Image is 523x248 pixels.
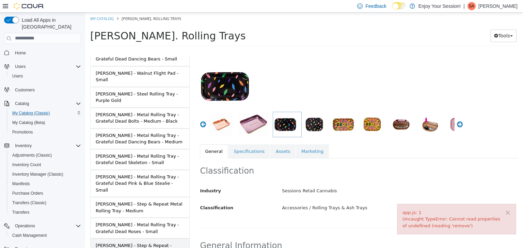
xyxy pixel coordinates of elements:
[10,161,44,169] a: Inventory Count
[12,191,43,196] span: Purchase Orders
[10,72,26,80] a: Users
[7,127,84,137] button: Promotions
[10,151,81,159] span: Adjustments (Classic)
[12,200,46,206] span: Transfers (Classic)
[12,222,38,230] button: Operations
[12,100,81,108] span: Catalog
[7,160,84,170] button: Inventory Count
[115,228,433,238] h2: General Information
[478,2,518,10] p: [PERSON_NAME]
[15,50,26,56] span: Home
[11,140,99,154] div: [PERSON_NAME] - Metal Rolling Tray - Grateful Dead Skeleton - Small
[12,162,41,167] span: Inventory Count
[10,119,81,127] span: My Catalog (Beta)
[7,198,84,208] button: Transfers (Classic)
[7,208,84,217] button: Transfers
[10,199,81,207] span: Transfers (Classic)
[12,63,81,71] span: Users
[115,153,433,164] h2: Classification
[115,176,136,181] span: Industry
[10,109,81,117] span: My Catalog (Classic)
[115,48,166,99] img: 150
[12,210,29,215] span: Transfers
[11,230,99,243] div: [PERSON_NAME] - Step & Repeat - Metal Rolling Tray - Small
[12,233,47,238] span: Cash Management
[419,197,426,204] button: ×
[192,173,438,184] div: Sessions Retail Cannabis
[11,78,99,91] div: [PERSON_NAME] - Steel Rolling Tray - Purple Gold
[1,99,84,108] button: Catalog
[12,222,81,230] span: Operations
[463,2,465,10] p: |
[115,108,122,115] button: Previous
[19,17,81,30] span: Load All Apps in [GEOGRAPHIC_DATA]
[10,170,66,178] a: Inventory Manager (Classic)
[15,101,29,106] span: Catalog
[115,132,143,146] a: General
[10,151,54,159] a: Adjustments (Classic)
[5,17,161,29] span: [PERSON_NAME]. Rolling Trays
[10,180,32,188] a: Manifests
[10,109,53,117] a: My Catalog (Classic)
[12,142,34,150] button: Inventory
[192,190,438,201] div: Accessories / Rolling Trays & Ash Trays
[469,2,474,10] span: SA
[10,170,81,178] span: Inventory Manager (Classic)
[10,180,81,188] span: Manifests
[1,62,84,71] button: Users
[11,37,99,50] div: [PERSON_NAME] - Metal Rolling Tray - Grateful Dead Dancing Bears - Small
[15,87,35,93] span: Customers
[12,49,81,57] span: Home
[405,17,431,30] button: Tools
[7,108,84,118] button: My Catalog (Classic)
[11,99,99,112] div: [PERSON_NAME] - Metal Rolling Tray - Grateful Dead Bolts - Medium - Black
[12,49,29,57] a: Home
[365,3,386,10] span: Feedback
[10,208,32,216] a: Transfers
[12,181,30,187] span: Manifests
[12,86,37,94] a: Customers
[11,209,99,222] div: [PERSON_NAME] - Metal Rolling Tray - Grateful Dead Roses - Small
[10,199,49,207] a: Transfers (Classic)
[1,85,84,95] button: Customers
[12,153,52,158] span: Adjustments (Classic)
[12,100,32,108] button: Catalog
[15,64,26,69] span: Users
[5,3,29,8] a: My Catalog
[12,129,33,135] span: Promotions
[15,223,35,229] span: Operations
[10,208,81,216] span: Transfers
[1,221,84,231] button: Operations
[467,2,476,10] div: Sabir Ali
[7,179,84,189] button: Manifests
[15,143,32,148] span: Inventory
[10,189,46,197] a: Purchase Orders
[36,3,96,8] span: [PERSON_NAME]. Rolling Trays
[371,108,378,115] button: Next
[7,170,84,179] button: Inventory Manager (Classic)
[1,48,84,58] button: Home
[12,73,23,79] span: Users
[11,57,99,71] div: [PERSON_NAME] - Walnut Flight Pad - Small
[10,72,81,80] span: Users
[10,161,81,169] span: Inventory Count
[10,189,81,197] span: Purchase Orders
[11,188,99,201] div: [PERSON_NAME] - Step & Repeat Metal Rolling Tray - Medium
[10,231,81,240] span: Cash Management
[185,132,210,146] a: Assets
[1,141,84,150] button: Inventory
[7,150,84,160] button: Adjustments (Classic)
[12,172,63,177] span: Inventory Manager (Classic)
[12,110,50,116] span: My Catalog (Classic)
[211,132,244,146] a: Marketing
[115,193,148,198] span: Classification
[392,2,406,10] input: Dark Mode
[12,86,81,94] span: Customers
[7,118,84,127] button: My Catalog (Beta)
[7,189,84,198] button: Purchase Orders
[143,132,185,146] a: Specifications
[7,231,84,240] button: Cash Management
[317,197,426,217] div: app.js: 1 Uncaught TypeError: Cannot read properties of undefined (reading 'remove')
[7,71,84,81] button: Users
